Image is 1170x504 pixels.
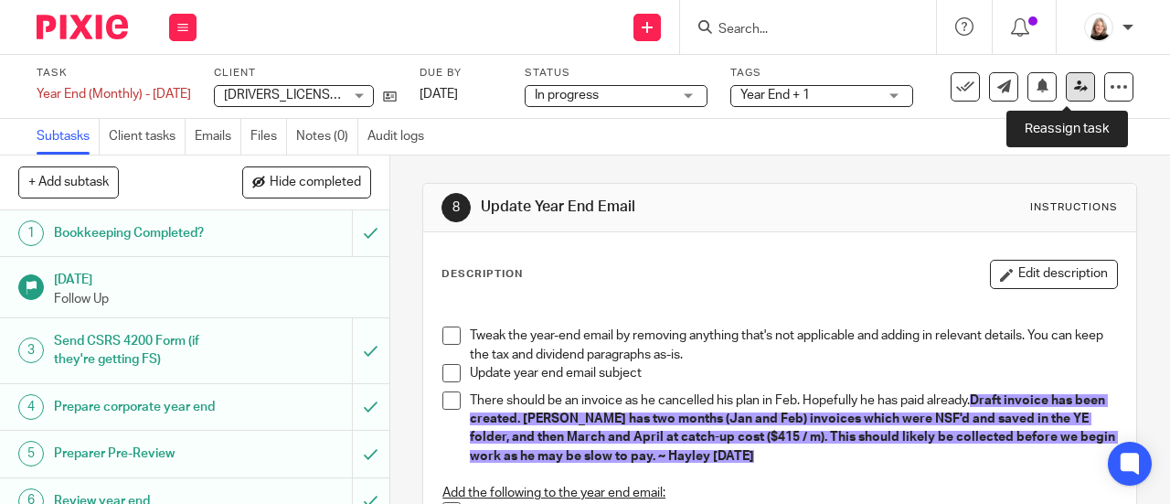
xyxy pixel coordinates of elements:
[420,88,458,101] span: [DATE]
[54,393,240,421] h1: Prepare corporate year end
[525,66,707,80] label: Status
[54,290,371,308] p: Follow Up
[470,364,1117,382] p: Update year end email subject
[224,89,508,102] span: [DRIVERS_LICENSE_NUMBER] Alberta Ltd. (Hook)
[442,487,665,499] u: Add the following to the year end email:
[367,119,433,155] a: Audit logs
[296,119,358,155] a: Notes (0)
[242,166,371,198] button: Hide completed
[37,85,191,103] div: Year End (Monthly) - [DATE]
[54,266,371,289] h1: [DATE]
[18,338,44,363] div: 3
[470,327,1117,364] p: Tweak the year-end email by removing anything that's not applicable and adding in relevant detail...
[37,119,100,155] a: Subtasks
[18,166,119,198] button: + Add subtask
[1030,200,1118,215] div: Instructions
[270,176,361,190] span: Hide completed
[535,89,599,102] span: In progress
[37,15,128,39] img: Pixie
[18,394,44,420] div: 4
[18,220,44,246] div: 1
[740,89,810,102] span: Year End + 1
[54,327,240,374] h1: Send CSRS 4200 Form (if they're getting FS)
[54,440,240,467] h1: Preparer Pre-Review
[54,220,240,247] h1: Bookkeeping Completed?
[250,119,287,155] a: Files
[37,85,191,103] div: Year End (Monthly) - April 2025
[717,22,881,38] input: Search
[18,441,44,466] div: 5
[109,119,186,155] a: Client tasks
[470,394,1118,463] span: Draft invoice has been created. [PERSON_NAME] has two months (Jan and Feb) invoices which were NS...
[730,66,913,80] label: Tags
[481,198,819,217] h1: Update Year End Email
[195,119,241,155] a: Emails
[990,260,1118,289] button: Edit description
[470,391,1117,466] p: There should be an invoice as he cancelled his plan in Feb. Hopefully he has paid already.
[441,267,523,282] p: Description
[214,66,397,80] label: Client
[441,193,471,222] div: 8
[1084,13,1113,42] img: Screenshot%202023-11-02%20134555.png
[420,66,502,80] label: Due by
[37,66,191,80] label: Task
